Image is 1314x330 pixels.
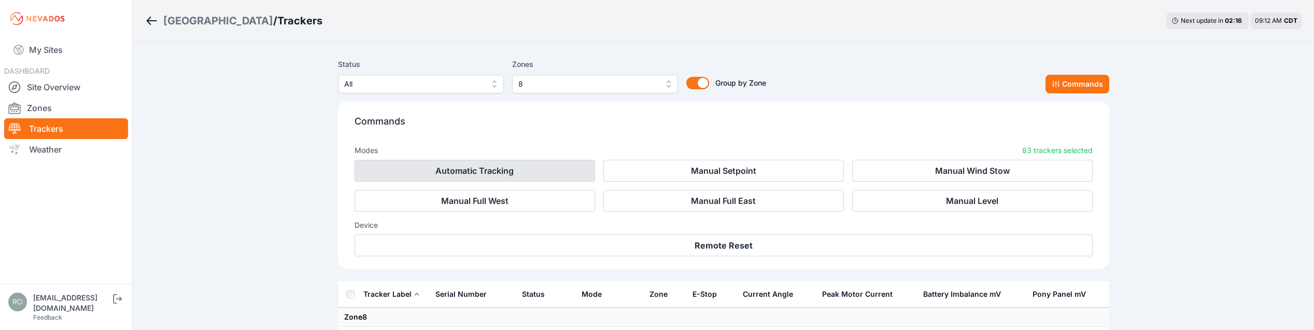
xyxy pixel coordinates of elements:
h3: Device [355,220,1093,230]
span: / [273,13,277,28]
button: Manual Full East [603,190,844,212]
span: 09:12 AM [1255,17,1282,24]
div: Mode [582,289,602,299]
img: rono@prim.com [8,293,27,311]
button: Manual Setpoint [603,160,844,182]
div: Current Angle [743,289,793,299]
label: Zones [512,58,678,71]
a: Trackers [4,118,128,139]
div: 02 : 16 [1225,17,1244,25]
button: Manual Level [852,190,1093,212]
h3: Trackers [277,13,322,28]
span: DASHBOARD [4,66,50,75]
button: 8 [512,75,678,93]
span: Next update in [1181,17,1223,24]
div: Serial Number [435,289,487,299]
h3: Modes [355,145,378,156]
button: Battery Imbalance mV [923,282,1009,307]
p: Commands [355,114,1093,137]
td: Zone 8 [338,308,1109,327]
p: 83 trackers selected [1022,145,1093,156]
button: Current Angle [743,282,801,307]
button: Serial Number [435,282,495,307]
div: E-Stop [693,289,717,299]
a: My Sites [4,37,128,62]
a: [GEOGRAPHIC_DATA] [163,13,273,28]
button: Peak Motor Current [822,282,901,307]
div: Tracker Label [363,289,412,299]
button: Commands [1045,75,1109,93]
button: Manual Full West [355,190,595,212]
span: CDT [1284,17,1297,24]
a: Zones [4,98,128,118]
button: Tracker Label [363,282,420,307]
span: All [344,78,483,90]
a: Site Overview [4,77,128,98]
a: Feedback [33,313,62,321]
div: Peak Motor Current [822,289,893,299]
nav: Breadcrumb [145,7,322,34]
button: Remote Reset [355,235,1093,256]
button: Mode [582,282,610,307]
a: Weather [4,139,128,160]
img: Nevados [8,10,66,27]
button: Status [522,282,553,307]
button: Pony Panel mV [1033,282,1094,307]
button: Manual Wind Stow [852,160,1093,182]
div: Status [522,289,545,299]
div: Zone [649,289,668,299]
div: [EMAIL_ADDRESS][DOMAIN_NAME] [33,293,111,313]
button: Automatic Tracking [355,160,595,182]
button: All [338,75,504,93]
button: E-Stop [693,282,725,307]
div: Pony Panel mV [1033,289,1086,299]
label: Status [338,58,504,71]
div: Battery Imbalance mV [923,289,1001,299]
button: Zone [649,282,676,307]
span: Group by Zone [715,78,766,87]
span: 8 [518,78,657,90]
